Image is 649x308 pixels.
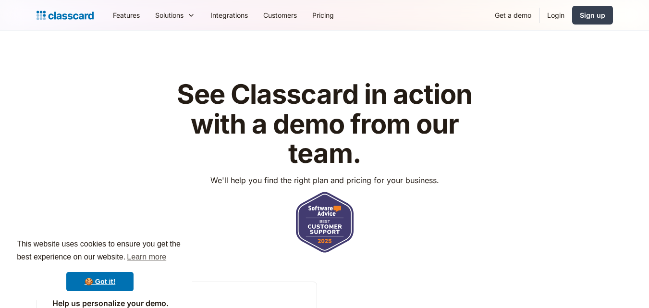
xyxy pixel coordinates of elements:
div: Sign up [580,10,605,20]
span: This website uses cookies to ensure you get the best experience on our website. [17,238,183,264]
a: Integrations [203,4,256,26]
div: Solutions [147,4,203,26]
a: Logo [37,9,94,22]
a: dismiss cookie message [66,272,134,291]
a: Features [105,4,147,26]
div: cookieconsent [8,229,192,300]
strong: See Classcard in action with a demo from our team. [177,78,472,170]
div: Solutions [155,10,184,20]
p: We'll help you find the right plan and pricing for your business. [210,174,439,186]
a: Customers [256,4,305,26]
a: Login [539,4,572,26]
a: Get a demo [487,4,539,26]
a: learn more about cookies [125,250,168,264]
a: Sign up [572,6,613,25]
a: Pricing [305,4,342,26]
